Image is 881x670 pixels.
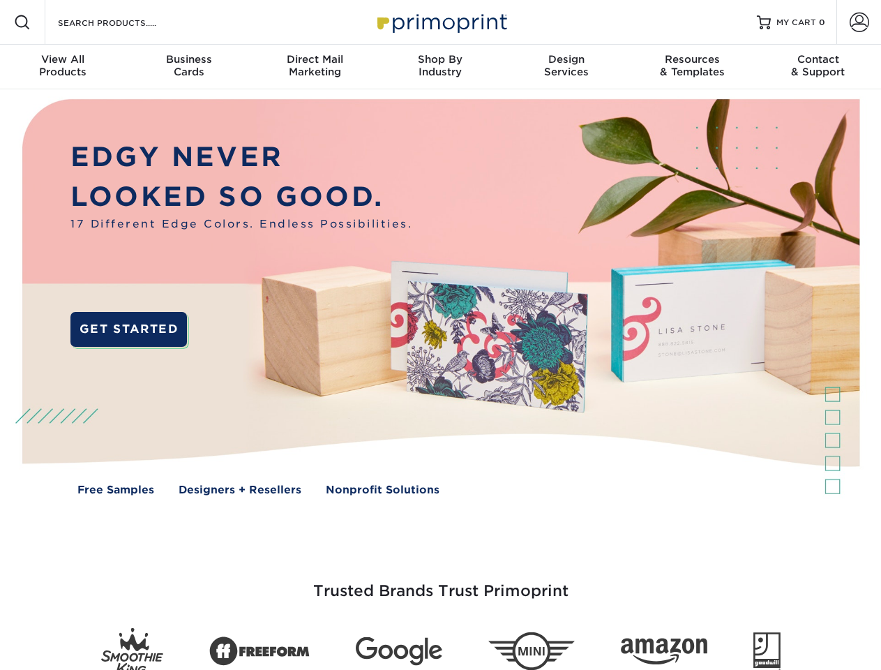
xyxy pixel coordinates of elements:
div: & Templates [629,53,755,78]
span: Resources [629,53,755,66]
a: DesignServices [504,45,629,89]
span: Contact [755,53,881,66]
input: SEARCH PRODUCTS..... [57,14,193,31]
p: EDGY NEVER [70,137,412,177]
img: Amazon [621,639,707,665]
a: Resources& Templates [629,45,755,89]
span: Business [126,53,251,66]
a: Contact& Support [755,45,881,89]
a: BusinessCards [126,45,251,89]
span: Shop By [377,53,503,66]
img: Goodwill [753,632,781,670]
span: Design [504,53,629,66]
span: MY CART [776,17,816,29]
div: Services [504,53,629,78]
a: Free Samples [77,482,154,498]
div: Cards [126,53,251,78]
p: LOOKED SO GOOD. [70,177,412,217]
a: Nonprofit Solutions [326,482,439,498]
div: Industry [377,53,503,78]
div: & Support [755,53,881,78]
img: Google [356,637,442,666]
span: Direct Mail [252,53,377,66]
img: Primoprint [371,7,511,37]
a: Shop ByIndustry [377,45,503,89]
a: Designers + Resellers [179,482,301,498]
h3: Trusted Brands Trust Primoprint [33,549,849,617]
span: 0 [819,17,825,27]
a: Direct MailMarketing [252,45,377,89]
span: 17 Different Edge Colors. Endless Possibilities. [70,216,412,232]
div: Marketing [252,53,377,78]
a: GET STARTED [70,312,187,347]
